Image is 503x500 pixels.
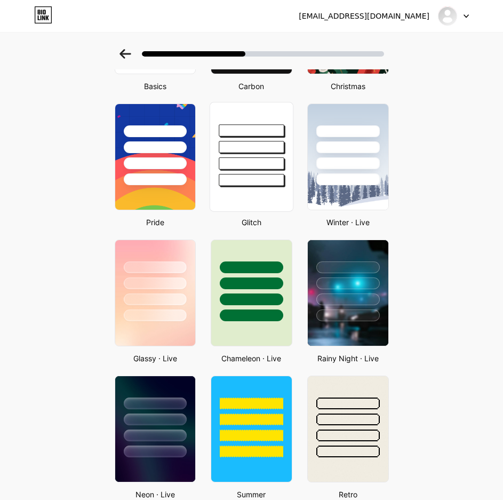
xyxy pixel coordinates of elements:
[299,11,429,22] div: [EMAIL_ADDRESS][DOMAIN_NAME]
[111,489,199,500] div: Neon · Live
[207,217,296,228] div: Glitch
[304,81,392,92] div: Christmas
[111,353,199,364] div: Glassy · Live
[437,6,458,26] img: areaplayon
[304,353,392,364] div: Rainy Night · Live
[304,217,392,228] div: Winter · Live
[207,353,296,364] div: Chameleon · Live
[207,81,296,92] div: Carbon
[111,217,199,228] div: Pride
[304,489,392,500] div: Retro
[207,489,296,500] div: Summer
[111,81,199,92] div: Basics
